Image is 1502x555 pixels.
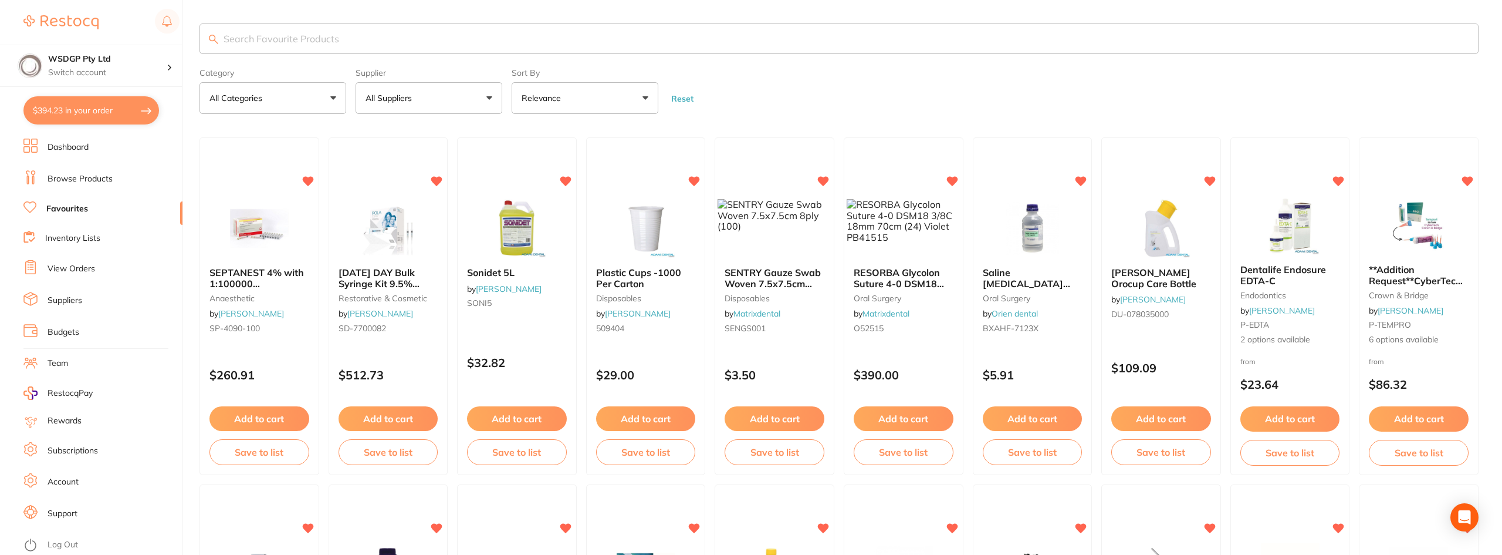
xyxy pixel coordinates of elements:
[339,323,386,334] span: SD-7700082
[983,406,1082,431] button: Add to cart
[339,267,438,289] b: POLA DAY Bulk Syringe Kit 9.5% Hydrogen Peroxide 50 x 3g
[1369,406,1469,431] button: Add to cart
[1369,378,1469,391] p: $86.32
[718,199,831,231] img: SENTRY Gauze Swab Woven 7.5x7.5cm 8ply (100)
[983,294,1082,303] small: oral surgery
[339,308,413,319] span: by
[467,267,515,278] span: Sonidet 5L
[467,406,567,431] button: Add to cart
[725,368,824,382] p: $3.50
[339,368,438,382] p: $512.73
[23,386,93,400] a: RestocqPay
[1240,357,1256,366] span: from
[854,323,884,334] span: O52515
[725,323,766,334] span: SENGS001
[1120,294,1186,305] a: [PERSON_NAME]
[847,199,960,243] img: RESORBA Glycolon Suture 4-0 DSM18 3/8C 18mm 70cm (24) Violet PB41515
[854,406,953,431] button: Add to cart
[983,267,1070,300] span: Saline [MEDICAL_DATA] 0.9%, 500ml Bottle
[339,294,438,303] small: restorative & cosmetic
[854,368,953,382] p: $390.00
[983,267,1082,289] b: Saline Sodium Chloride 0.9%, 500ml Bottle
[48,445,98,457] a: Subscriptions
[48,476,79,488] a: Account
[347,308,413,319] a: [PERSON_NAME]
[992,308,1038,319] a: Orien dental
[596,294,696,303] small: disposables
[1369,319,1411,330] span: P-TEMPRO
[725,267,821,300] span: SENTRY Gauze Swab Woven 7.5x7.5cm 8ply (100)
[48,508,77,520] a: Support
[1240,291,1340,300] small: endodontics
[467,267,567,278] b: Sonidet 5L
[339,406,438,431] button: Add to cart
[1240,406,1340,431] button: Add to cart
[48,263,95,275] a: View Orders
[983,439,1082,465] button: Save to list
[48,539,78,551] a: Log Out
[48,173,113,185] a: Browse Products
[854,308,909,319] span: by
[1369,305,1443,316] span: by
[725,406,824,431] button: Add to cart
[23,386,38,400] img: RestocqPay
[339,439,438,465] button: Save to list
[1252,196,1328,255] img: Dentalife Endosure EDTA-C
[1450,503,1479,532] div: Open Intercom Messenger
[209,308,284,319] span: by
[596,368,696,382] p: $29.00
[1111,439,1211,465] button: Save to list
[1369,334,1469,346] span: 6 options available
[48,67,167,79] p: Switch account
[1249,305,1315,316] a: [PERSON_NAME]
[596,308,671,319] span: by
[48,142,89,153] a: Dashboard
[23,9,99,36] a: Restocq Logo
[1378,305,1443,316] a: [PERSON_NAME]
[199,23,1479,54] input: Search Favourite Products
[1240,305,1315,316] span: by
[1240,378,1340,391] p: $23.64
[854,267,953,289] b: RESORBA Glycolon Suture 4-0 DSM18 3/8C 18mm 70cm (24) Violet PB41515
[1111,361,1211,375] p: $109.09
[23,96,159,125] button: $394.23 in your order
[596,439,696,465] button: Save to list
[1240,440,1340,466] button: Save to list
[725,294,824,303] small: disposables
[48,388,93,399] span: RestocqPay
[1240,264,1340,286] b: Dentalife Endosure EDTA-C
[467,298,492,308] span: SONI5
[48,358,68,369] a: Team
[1240,334,1340,346] span: 2 options available
[48,415,82,427] a: Rewards
[1369,264,1463,308] span: **Addition Request**CyberTech Temporary Crown & Bridge Material A3
[48,327,79,338] a: Budgets
[467,284,542,294] span: by
[476,284,542,294] a: [PERSON_NAME]
[854,294,953,303] small: oral surgery
[1240,319,1269,330] span: P-EDTA
[596,323,624,334] span: 509404
[48,295,82,307] a: Suppliers
[983,368,1082,382] p: $5.91
[608,199,684,258] img: Plastic Cups -1000 Per Carton
[199,68,346,78] label: Category
[467,356,567,369] p: $32.82
[209,323,260,334] span: SP-4090-100
[983,308,1038,319] span: by
[854,439,953,465] button: Save to list
[356,82,502,114] button: All Suppliers
[467,439,567,465] button: Save to list
[209,267,308,311] span: SEPTANEST 4% with 1:100000 [MEDICAL_DATA] 2.2ml 2xBox 50 GOLD
[983,323,1038,334] span: BXAHF-7123X
[218,308,284,319] a: [PERSON_NAME]
[199,82,346,114] button: All Categories
[356,68,502,78] label: Supplier
[725,439,824,465] button: Save to list
[522,92,566,104] p: Relevance
[596,406,696,431] button: Add to cart
[23,15,99,29] img: Restocq Logo
[994,199,1070,258] img: Saline Sodium Chloride 0.9%, 500ml Bottle
[854,267,945,311] span: RESORBA Glycolon Suture 4-0 DSM18 3/8C 18mm 70cm (24) Violet PB41515
[1111,294,1186,305] span: by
